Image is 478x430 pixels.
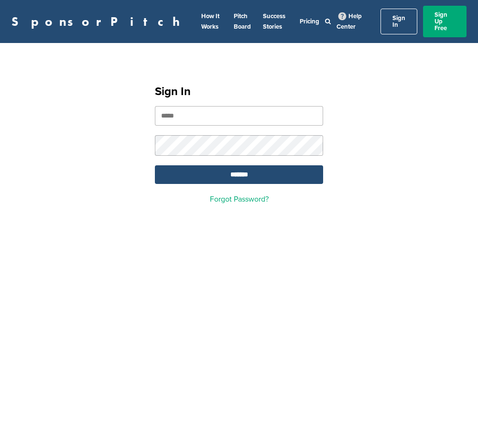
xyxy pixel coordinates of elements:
a: Pricing [300,18,319,25]
a: Forgot Password? [210,194,269,204]
a: How It Works [201,12,219,31]
a: SponsorPitch [11,15,186,28]
a: Success Stories [263,12,285,31]
a: Sign In [380,9,417,34]
h1: Sign In [155,83,323,100]
a: Sign Up Free [423,6,467,37]
a: Pitch Board [234,12,251,31]
a: Help Center [337,11,362,32]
